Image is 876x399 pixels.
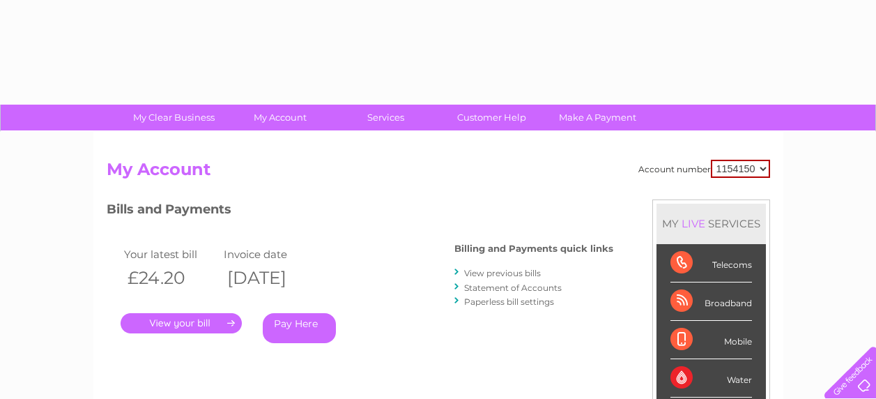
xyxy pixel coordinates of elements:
[670,321,752,359] div: Mobile
[670,359,752,398] div: Water
[670,244,752,283] div: Telecoms
[121,313,242,333] a: .
[220,245,321,264] td: Invoice date
[107,160,770,186] h2: My Account
[464,296,554,307] a: Paperless bill settings
[121,264,221,292] th: £24.20
[434,105,549,130] a: Customer Help
[107,200,613,224] h3: Bills and Payments
[656,204,766,243] div: MY SERVICES
[222,105,337,130] a: My Account
[116,105,231,130] a: My Clear Business
[454,243,613,254] h4: Billing and Payments quick links
[464,268,541,278] a: View previous bills
[670,283,752,321] div: Broadband
[263,313,336,343] a: Pay Here
[540,105,655,130] a: Make A Payment
[121,245,221,264] td: Your latest bill
[638,160,770,178] div: Account number
[220,264,321,292] th: [DATE]
[464,283,562,293] a: Statement of Accounts
[328,105,443,130] a: Services
[679,217,708,230] div: LIVE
